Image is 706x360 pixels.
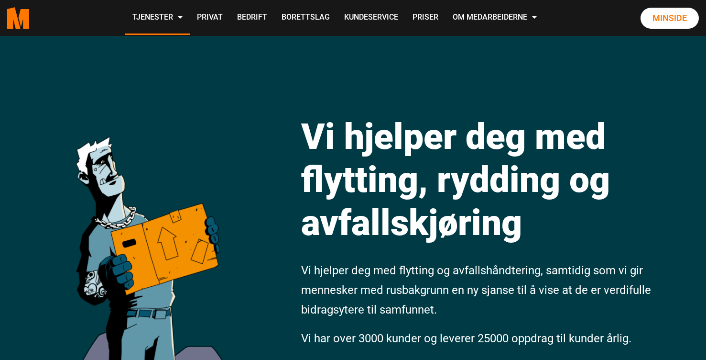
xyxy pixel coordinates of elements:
[274,1,337,35] a: Borettslag
[301,332,631,345] span: Vi har over 3000 kunder og leverer 25000 oppdrag til kunder årlig.
[301,115,699,244] h1: Vi hjelper deg med flytting, rydding og avfallskjøring
[641,8,699,29] a: Minside
[405,1,445,35] a: Priser
[301,264,651,316] span: Vi hjelper deg med flytting og avfallshåndtering, samtidig som vi gir mennesker med rusbakgrunn e...
[125,1,190,35] a: Tjenester
[337,1,405,35] a: Kundeservice
[445,1,544,35] a: Om Medarbeiderne
[230,1,274,35] a: Bedrift
[190,1,230,35] a: Privat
